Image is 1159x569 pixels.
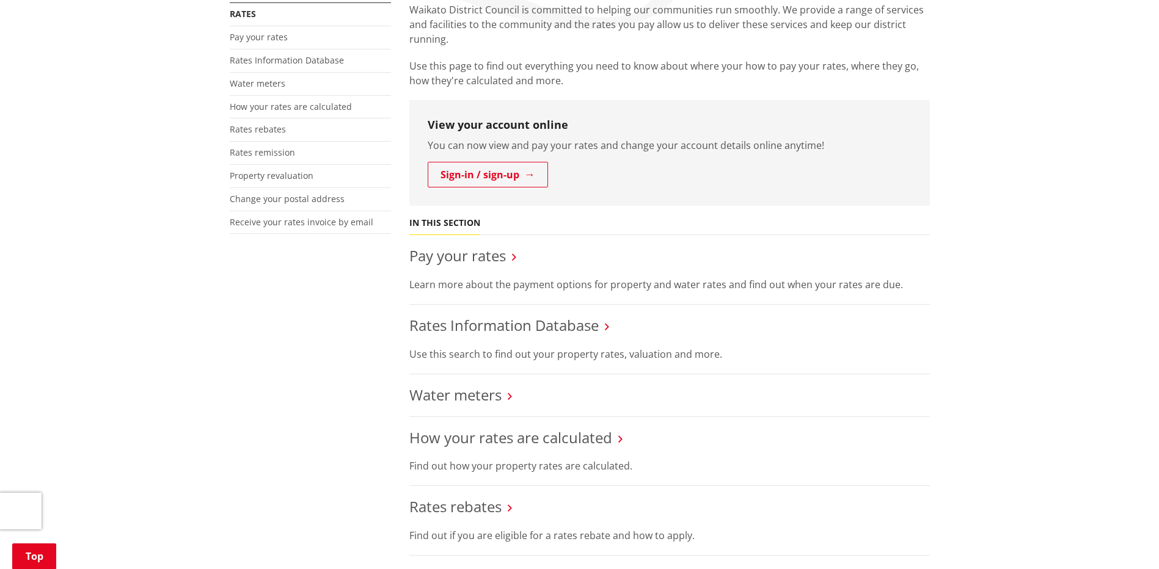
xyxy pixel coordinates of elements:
a: Water meters [409,385,502,405]
p: Learn more about the payment options for property and water rates and find out when your rates ar... [409,277,930,292]
a: Rates Information Database [230,54,344,66]
a: How your rates are calculated [409,427,612,448]
p: You can now view and pay your rates and change your account details online anytime! [428,138,912,153]
p: Find out how your property rates are calculated. [409,458,930,473]
p: Waikato District Council is committed to helping our communities run smoothly. We provide a range... [409,2,930,46]
a: Property revaluation [230,170,313,181]
a: Pay your rates [230,31,288,43]
p: Use this page to find out everything you need to know about where your how to pay your rates, whe... [409,59,930,88]
a: Rates rebates [230,123,286,135]
a: Rates Information Database [409,315,599,335]
a: Water meters [230,78,285,89]
a: Rates remission [230,147,295,158]
a: How your rates are calculated [230,101,352,112]
a: Rates rebates [409,496,502,516]
h5: In this section [409,218,480,228]
a: Pay your rates [409,245,506,266]
a: Receive your rates invoice by email [230,216,373,228]
p: Use this search to find out your property rates, valuation and more. [409,347,930,361]
h3: View your account online [428,118,912,132]
a: Sign-in / sign-up [428,162,548,187]
a: Rates [230,8,256,20]
p: Find out if you are eligible for a rates rebate and how to apply. [409,528,930,543]
a: Change your postal address [230,193,345,205]
iframe: Messenger Launcher [1103,518,1147,562]
a: Top [12,543,56,569]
